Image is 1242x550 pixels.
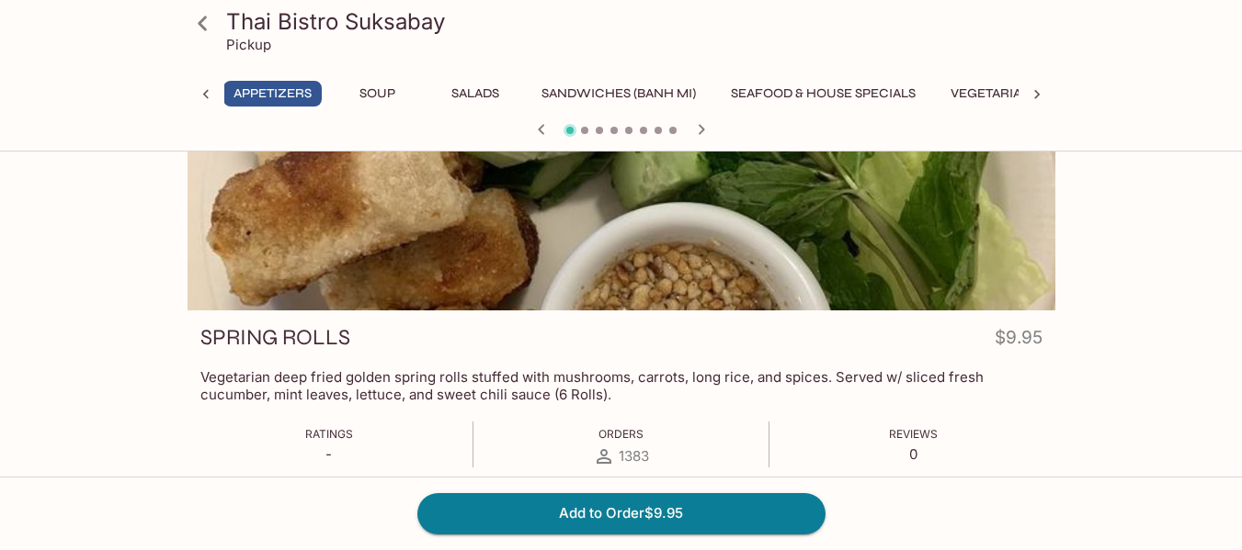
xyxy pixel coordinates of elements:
div: SPRING ROLLS [188,67,1055,310]
p: - [305,445,353,463]
h3: SPRING ROLLS [200,323,350,352]
p: Pickup [226,36,271,53]
span: Reviews [889,427,938,441]
span: 1383 [619,447,649,465]
button: Sandwiches (Banh Mi) [531,81,706,107]
p: 0 [889,445,938,463]
button: Soup [336,81,419,107]
p: Vegetarian deep fried golden spring rolls stuffed with mushrooms, carrots, long rice, and spices.... [200,368,1043,403]
button: Appetizers [223,81,322,107]
button: Seafood & House Specials [721,81,926,107]
button: Salads [434,81,517,107]
button: Vegetarian [940,81,1042,107]
h4: $9.95 [995,323,1043,359]
span: Orders [598,427,644,441]
span: Ratings [305,427,353,441]
h3: Thai Bistro Suksabay [226,7,1048,36]
button: Add to Order$9.95 [417,493,826,533]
